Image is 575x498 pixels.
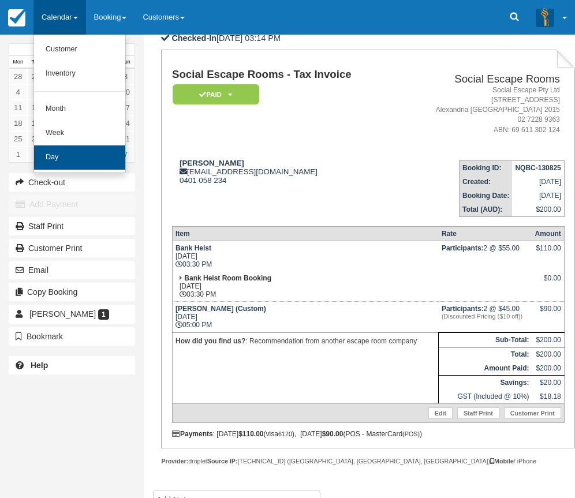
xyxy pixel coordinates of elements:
td: [DATE] [512,189,564,203]
img: A3 [536,8,554,27]
button: Add Payment [9,195,135,214]
a: 12 [27,100,45,115]
span: 1 [98,309,109,320]
div: : [DATE] (visa ), [DATE] (POS - MasterCard ) [172,430,565,438]
strong: Provider: [161,458,188,465]
a: 2 [27,147,45,162]
span: [PERSON_NAME] [29,309,96,319]
img: checkfront-main-nav-mini-logo.png [8,9,25,27]
a: Customer Print [504,407,561,419]
th: Mon [9,56,27,69]
th: Total (AUD): [460,203,513,217]
td: GST (Included @ 10%) [439,390,532,404]
a: Edit [428,407,453,419]
strong: NQBC-130825 [515,164,561,172]
a: 11 [9,100,27,115]
p: : Recommendation from another escape room company [176,335,435,347]
a: Paid [172,84,255,105]
strong: $110.00 [238,430,263,438]
td: $200.00 [532,332,564,347]
td: $200.00 [532,347,564,361]
strong: How did you find us? [176,337,245,345]
th: Sub-Total: [439,332,532,347]
th: Amount [532,226,564,241]
button: Copy Booking [9,283,135,301]
a: Customer Print [9,239,135,257]
address: Social Escape Pty Ltd [STREET_ADDRESS] Alexandria [GEOGRAPHIC_DATA] 2015 02 7228 9363 ABN: 69 611... [402,85,560,135]
button: Bookmark [9,327,135,346]
th: Booking Date: [460,189,513,203]
strong: Payments [172,430,213,438]
strong: Participants [442,305,484,313]
a: 25 [9,131,27,147]
button: Email [9,261,135,279]
strong: [PERSON_NAME] [180,159,244,167]
h2: Social Escape Rooms [402,73,560,85]
h1: Social Escape Rooms - Tax Invoice [172,69,397,81]
a: 4 [9,84,27,100]
td: [DATE] [512,175,564,189]
a: Staff Print [457,407,499,419]
a: Inventory [34,62,125,86]
td: $200.00 [532,361,564,376]
strong: $90.00 [322,430,343,438]
div: droplet [TECHNICAL_ID] ([GEOGRAPHIC_DATA], [GEOGRAPHIC_DATA], [GEOGRAPHIC_DATA]) / iPhone [161,457,575,466]
th: Total: [439,347,532,361]
div: [EMAIL_ADDRESS][DOMAIN_NAME] 0401 058 234 [172,159,397,185]
a: 5 [27,84,45,100]
a: Help [9,356,135,375]
a: 26 [27,131,45,147]
div: $90.00 [535,305,561,322]
td: [DATE] 03:30 PM [172,271,438,302]
p: [DATE] 03:14 PM [161,32,575,44]
small: (POS) [402,430,420,437]
b: Checked-In [171,33,216,43]
div: $110.00 [535,244,561,261]
td: [DATE] 05:00 PM [172,301,438,332]
strong: [PERSON_NAME] (Custom) [176,305,266,313]
th: Rate [439,226,532,241]
a: 19 [27,115,45,131]
th: Item [172,226,438,241]
button: Check-out [9,173,135,192]
td: $20.00 [532,375,564,390]
ul: Calendar [33,35,126,173]
em: (Discounted Pricing ($10 off)) [442,313,529,320]
th: Created: [460,175,513,189]
th: Tue [27,56,45,69]
td: $18.18 [532,390,564,404]
td: 2 @ $45.00 [439,301,532,332]
a: Customer [34,38,125,62]
a: Day [34,145,125,170]
th: Savings: [439,375,532,390]
th: Amount Paid: [439,361,532,376]
strong: Source IP: [207,458,238,465]
th: Booking ID: [460,160,513,175]
a: Staff Print [9,217,135,235]
a: 18 [9,115,27,131]
a: Week [34,121,125,145]
a: [PERSON_NAME] 1 [9,305,135,323]
td: $200.00 [512,203,564,217]
small: 6120 [278,430,292,437]
td: 2 @ $55.00 [439,241,532,271]
strong: Mobile [490,458,514,465]
strong: Bank Heist [176,244,211,252]
div: $0.00 [535,274,561,291]
strong: Participants [442,244,484,252]
a: Month [34,97,125,121]
strong: Bank Heist Room Booking [184,274,271,282]
a: 1 [9,147,27,162]
b: Help [31,361,48,370]
a: 28 [9,69,27,84]
td: [DATE] 03:30 PM [172,241,438,271]
a: 29 [27,69,45,84]
em: Paid [173,84,259,104]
